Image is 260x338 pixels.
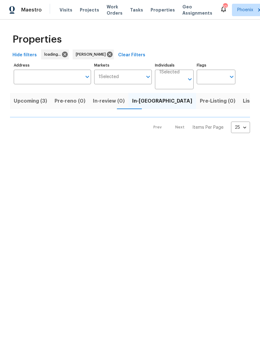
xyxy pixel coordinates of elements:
button: Hide filters [10,49,39,61]
span: Hide filters [12,51,37,59]
label: Markets [94,63,152,67]
span: [PERSON_NAME] [76,51,108,58]
button: Open [144,72,152,81]
button: Open [83,72,92,81]
label: Address [14,63,91,67]
button: Clear Filters [116,49,148,61]
span: In-[GEOGRAPHIC_DATA] [132,97,192,105]
span: Tasks [130,8,143,12]
span: 1 Selected [99,74,119,80]
span: In-review (0) [93,97,125,105]
button: Open [185,75,194,84]
span: Pre-Listing (0) [200,97,235,105]
span: Phoenix [237,7,253,13]
span: Geo Assignments [182,4,212,16]
span: Visits [60,7,72,13]
label: Flags [197,63,235,67]
span: Clear Filters [118,51,145,59]
button: Open [227,72,236,81]
span: Upcoming (3) [14,97,47,105]
span: Maestro [21,7,42,13]
span: 1 Selected [159,70,180,75]
div: 10 [223,4,227,10]
div: [PERSON_NAME] [73,49,114,59]
div: 25 [231,119,250,136]
span: Projects [80,7,99,13]
span: Work Orders [107,4,123,16]
span: Properties [12,36,62,43]
div: loading... [41,49,69,59]
nav: Pagination Navigation [147,122,250,133]
span: loading... [44,51,63,58]
span: Properties [151,7,175,13]
span: Pre-reno (0) [55,97,85,105]
p: Items Per Page [192,124,224,131]
label: Individuals [155,63,194,67]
